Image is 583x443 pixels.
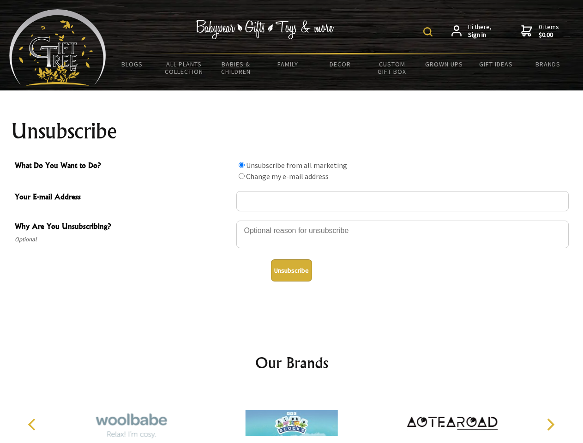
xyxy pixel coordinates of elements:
[23,414,43,435] button: Previous
[106,54,158,74] a: BLOGS
[158,54,210,81] a: All Plants Collection
[470,54,522,74] a: Gift Ideas
[196,20,334,39] img: Babywear - Gifts - Toys & more
[15,221,232,234] span: Why Are You Unsubscribing?
[451,23,492,39] a: Hi there,Sign in
[236,221,569,248] textarea: Why Are You Unsubscribing?
[246,161,347,170] label: Unsubscribe from all marketing
[262,54,314,74] a: Family
[521,23,559,39] a: 0 items$0.00
[15,234,232,245] span: Optional
[15,191,232,204] span: Your E-mail Address
[468,31,492,39] strong: Sign in
[239,173,245,179] input: What Do You Want to Do?
[11,120,572,142] h1: Unsubscribe
[468,23,492,39] span: Hi there,
[539,23,559,39] span: 0 items
[18,352,565,374] h2: Our Brands
[15,160,232,173] span: What Do You Want to Do?
[366,54,418,81] a: Custom Gift Box
[9,9,106,86] img: Babyware - Gifts - Toys and more...
[539,31,559,39] strong: $0.00
[423,27,433,36] img: product search
[210,54,262,81] a: Babies & Children
[314,54,366,74] a: Decor
[271,259,312,281] button: Unsubscribe
[418,54,470,74] a: Grown Ups
[540,414,560,435] button: Next
[236,191,569,211] input: Your E-mail Address
[522,54,574,74] a: Brands
[246,172,329,181] label: Change my e-mail address
[239,162,245,168] input: What Do You Want to Do?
